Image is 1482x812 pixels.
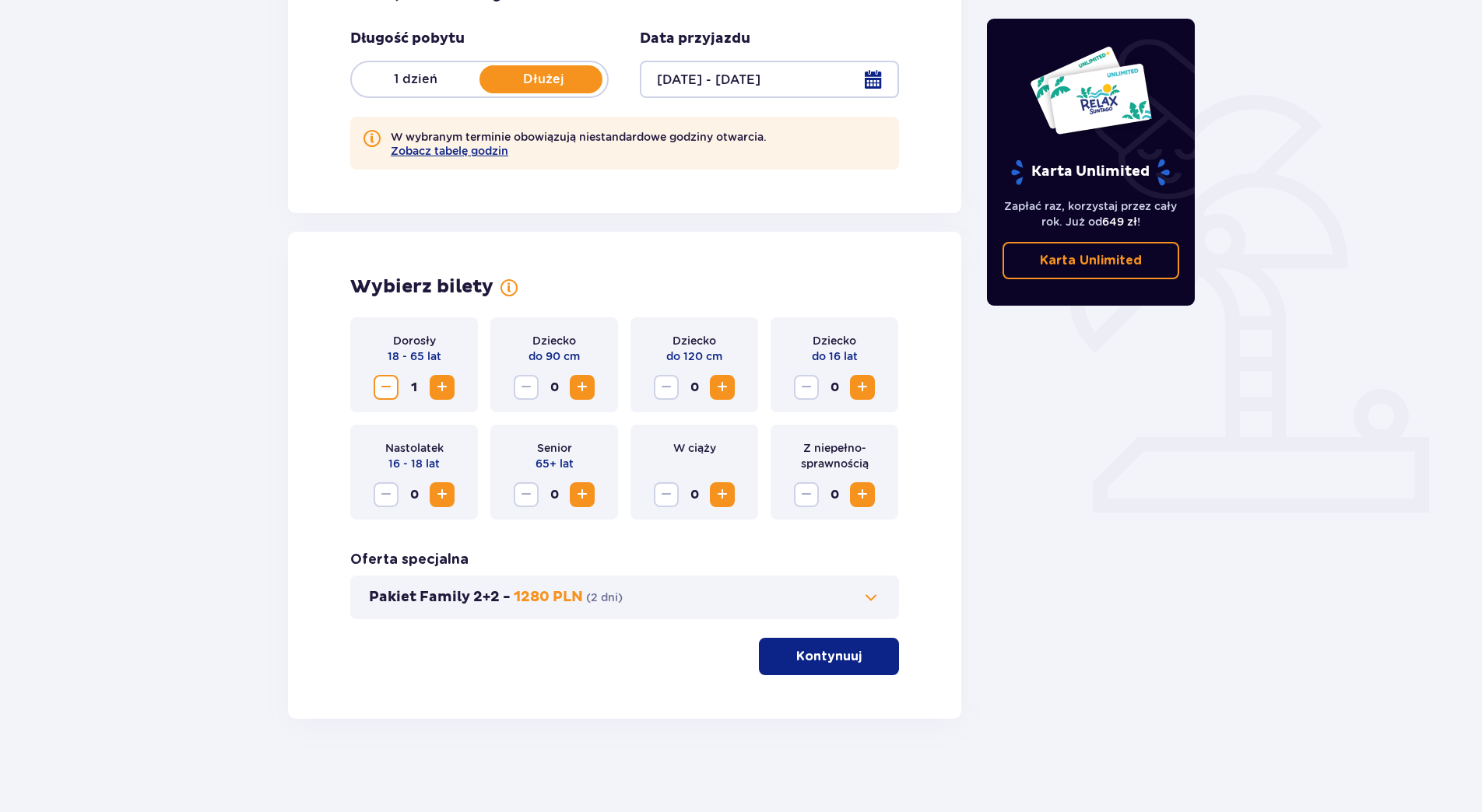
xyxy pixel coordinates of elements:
[536,456,574,471] p: 65+ lat
[1040,252,1142,269] p: Karta Unlimited
[850,482,875,507] button: Zwiększ
[388,456,440,471] p: 16 - 18 lat
[1029,45,1153,135] img: Dwie karty całoroczne do Suntago z napisem 'UNLIMITED RELAX', na białym tle z tropikalnymi liśćmi...
[710,482,735,507] button: Zwiększ
[385,440,444,456] p: Nastolatek
[374,482,399,507] button: Zmniejsz
[682,375,707,400] span: 0
[1003,198,1180,229] p: Zapłać raz, korzystaj przez cały rok. Już od !
[1003,242,1180,279] a: Karta Unlimited
[529,348,580,364] p: do 90 cm
[586,590,623,605] p: ( 2 dni )
[812,348,858,364] p: do 16 lat
[796,648,862,665] p: Kontynuuj
[350,275,493,299] h2: Wybierz bilety
[350,551,469,569] h3: Oferta specjalna
[374,375,399,400] button: Zmniejsz
[666,348,722,364] p: do 120 cm
[570,375,595,400] button: Zwiększ
[759,638,899,675] button: Kontynuuj
[654,482,679,507] button: Zmniejsz
[570,482,595,507] button: Zwiększ
[783,440,886,471] p: Z niepełno­sprawnością
[1102,215,1137,228] span: 649 zł
[542,482,567,507] span: 0
[514,588,583,607] p: 1280 PLN
[350,30,465,48] p: Długość pobytu
[710,375,735,400] button: Zwiększ
[352,71,479,88] p: 1 dzień
[822,482,847,507] span: 0
[402,482,427,507] span: 0
[850,375,875,400] button: Zwiększ
[369,588,511,607] p: Pakiet Family 2+2 -
[479,71,607,88] p: Dłużej
[794,375,819,400] button: Zmniejsz
[654,375,679,400] button: Zmniejsz
[430,375,455,400] button: Zwiększ
[682,482,707,507] span: 0
[673,440,716,456] p: W ciąży
[532,333,576,348] p: Dziecko
[813,333,856,348] p: Dziecko
[514,375,539,400] button: Zmniejsz
[391,129,767,157] p: W wybranym terminie obowiązują niestandardowe godziny otwarcia.
[537,440,572,456] p: Senior
[388,348,441,364] p: 18 - 65 lat
[822,375,847,400] span: 0
[673,333,716,348] p: Dziecko
[514,482,539,507] button: Zmniejsz
[393,333,436,348] p: Dorosły
[402,375,427,400] span: 1
[542,375,567,400] span: 0
[640,30,750,48] p: Data przyjazdu
[794,482,819,507] button: Zmniejsz
[430,482,455,507] button: Zwiększ
[369,588,880,607] button: Pakiet Family 2+2 -1280 PLN(2 dni)
[1010,159,1171,186] p: Karta Unlimited
[391,145,508,157] button: Zobacz tabelę godzin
